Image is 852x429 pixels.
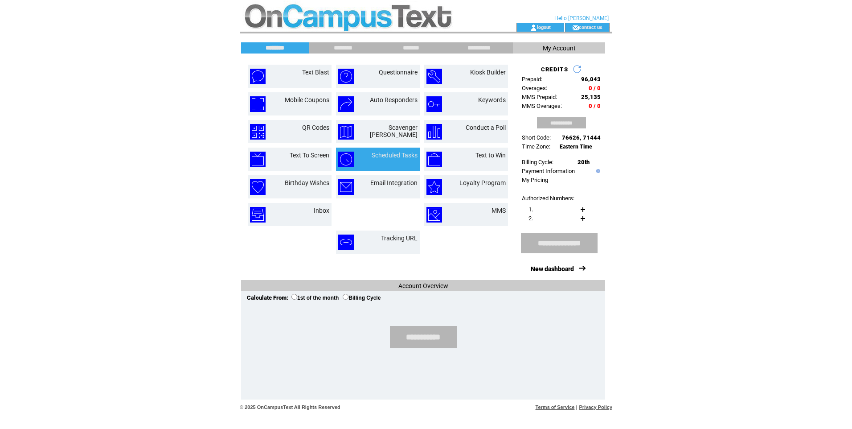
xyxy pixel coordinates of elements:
[381,235,418,242] a: Tracking URL
[250,152,266,167] img: text-to-screen.png
[291,295,339,301] label: 1st of the month
[314,207,329,214] a: Inbox
[537,24,551,30] a: logout
[247,294,288,301] span: Calculate From:
[426,69,442,84] img: kiosk-builder.png
[338,235,354,250] img: tracking-url.png
[589,103,601,109] span: 0 / 0
[543,45,576,52] span: My Account
[343,295,381,301] label: Billing Cycle
[579,404,612,410] a: Privacy Policy
[475,152,506,159] a: Text to Win
[338,124,354,140] img: scavenger-hunt.png
[589,85,601,91] span: 0 / 0
[285,96,329,103] a: Mobile Coupons
[478,96,506,103] a: Keywords
[250,96,266,112] img: mobile-coupons.png
[522,103,562,109] span: MMS Overages:
[522,85,547,91] span: Overages:
[291,294,297,300] input: 1st of the month
[338,152,354,167] img: scheduled-tasks.png
[426,207,442,223] img: mms.png
[372,152,418,159] a: Scheduled Tasks
[250,179,266,195] img: birthday-wishes.png
[470,69,506,76] a: Kiosk Builder
[302,69,329,76] a: Text Blast
[426,152,442,167] img: text-to-win.png
[492,207,506,214] a: MMS
[530,24,537,31] img: account_icon.gif
[522,143,550,150] span: Time Zone:
[522,94,557,100] span: MMS Prepaid:
[250,69,266,84] img: text-blast.png
[338,96,354,112] img: auto-responders.png
[541,66,568,73] span: CREDITS
[379,69,418,76] a: Questionnaire
[370,124,418,138] a: Scavenger [PERSON_NAME]
[370,96,418,103] a: Auto Responders
[531,265,574,272] a: New dashboard
[466,124,506,131] a: Conduct a Poll
[522,177,548,183] a: My Pricing
[459,179,506,186] a: Loyalty Program
[576,404,578,410] span: |
[285,179,329,186] a: Birthday Wishes
[522,168,575,174] a: Payment Information
[522,76,542,82] span: Prepaid:
[250,207,266,223] img: inbox.png
[581,76,601,82] span: 96,043
[398,282,448,289] span: Account Overview
[572,24,579,31] img: contact_us_icon.gif
[528,215,533,222] span: 2.
[290,152,329,159] a: Text To Screen
[528,206,533,213] span: 1.
[581,94,601,100] span: 25,135
[522,134,551,141] span: Short Code:
[554,15,609,21] span: Hello [PERSON_NAME]
[426,96,442,112] img: keywords.png
[343,294,348,300] input: Billing Cycle
[250,124,266,140] img: qr-codes.png
[536,404,575,410] a: Terms of Service
[560,144,592,150] span: Eastern Time
[522,195,574,202] span: Authorized Numbers:
[426,124,442,140] img: conduct-a-poll.png
[426,179,442,195] img: loyalty-program.png
[562,134,601,141] span: 76626, 71444
[370,179,418,186] a: Email Integration
[579,24,602,30] a: contact us
[594,169,600,173] img: help.gif
[240,404,340,410] span: © 2025 OnCampusText All Rights Reserved
[302,124,329,131] a: QR Codes
[578,159,590,165] span: 20th
[522,159,553,165] span: Billing Cycle:
[338,179,354,195] img: email-integration.png
[338,69,354,84] img: questionnaire.png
